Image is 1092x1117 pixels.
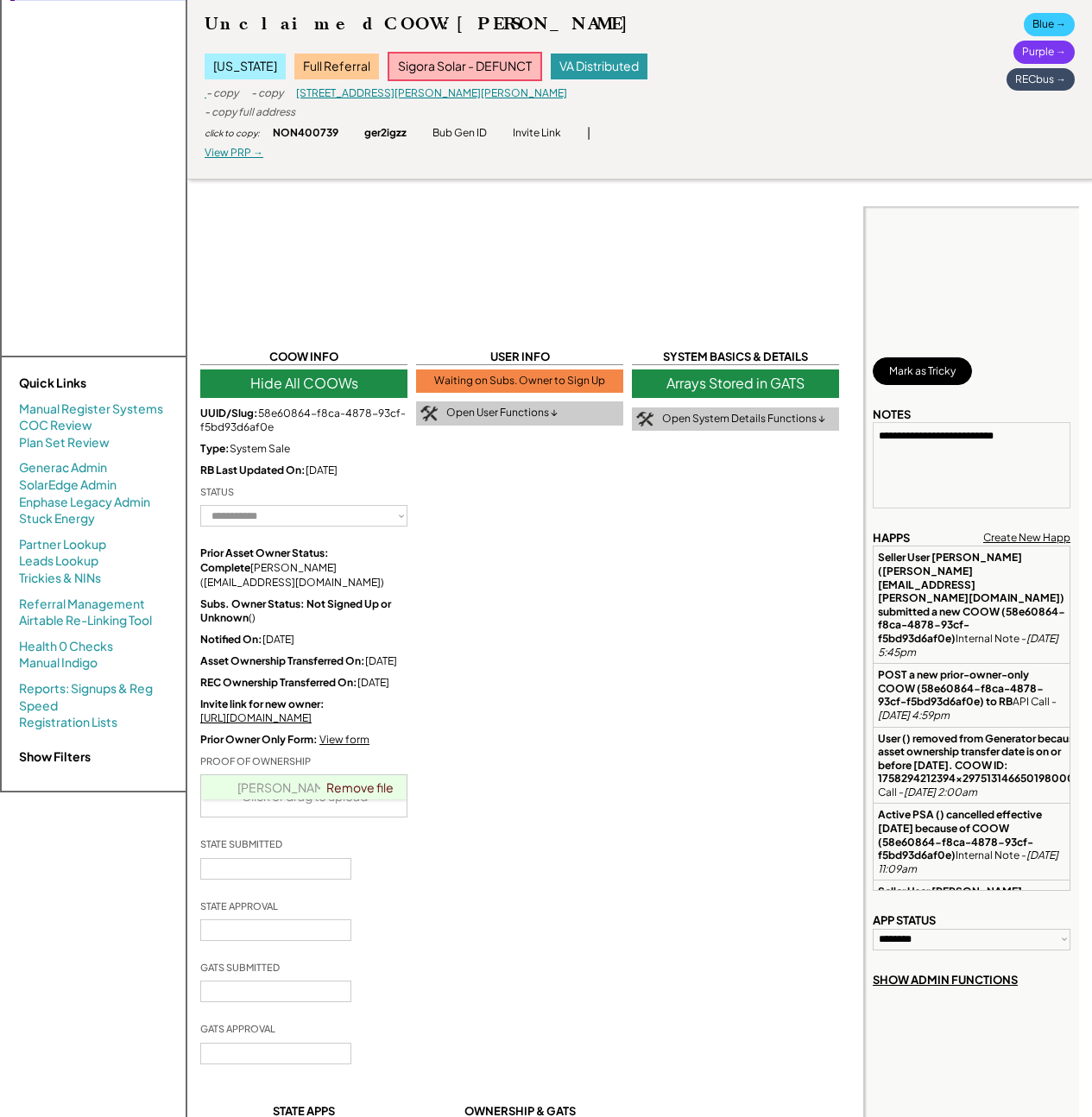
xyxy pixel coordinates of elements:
div: PROOF OF OWNERSHIP [200,754,311,767]
strong: Type: [200,442,230,455]
div: Purple → [1013,41,1075,64]
em: [DATE] 11:09am [878,849,1060,875]
div: Full Referral [294,54,379,79]
a: Manual Indigo [19,654,98,672]
div: Bub Gen ID [432,126,487,141]
div: View PRP → [205,146,263,161]
div: COOW INFO [200,349,407,365]
div: APP STATUS [873,912,936,928]
div: Internal Note - [878,808,1065,875]
div: STATUS [200,485,234,498]
a: Enphase Legacy Admin [19,494,150,511]
a: Generac Admin [19,459,107,476]
div: ger2igzz [364,126,407,141]
strong: Prior Asset Owner Status: Complete [200,546,331,574]
div: Open User Functions ↓ [446,406,558,420]
strong: Seller User [PERSON_NAME] ([EMAIL_ADDRESS][DOMAIN_NAME]) submitted a new COOW (58e60864-f8ca-4878... [878,885,1060,951]
strong: Notified On: [200,633,262,646]
div: Waiting on Subs. Owner to Sign Up [416,369,623,393]
div: - copy full address [205,105,295,120]
div: Arrays Stored in GATS [632,369,839,397]
div: Create New Happ [983,531,1070,546]
div: Sigora Solar - DEFUNCT [388,52,542,81]
a: Remove file [320,775,400,799]
div: [DATE] [200,464,407,478]
a: COC Review [19,417,92,434]
a: [PERSON_NAME] (1).pdf [237,779,373,795]
a: SolarEdge Admin [19,476,117,494]
img: tool-icon.png [420,406,438,421]
strong: Seller User [PERSON_NAME] ([PERSON_NAME][EMAIL_ADDRESS][PERSON_NAME][DOMAIN_NAME]) submitted a ne... [878,551,1066,645]
div: () [200,597,407,627]
a: Plan Set Review [19,434,110,451]
a: Partner Lookup [19,536,106,553]
div: Internal Note - [878,551,1065,659]
div: Quick Links [19,375,192,392]
strong: RB Last Updated On: [200,464,306,476]
div: GATS SUBMITTED [200,961,280,974]
strong: UUID/Slug: [200,407,258,420]
a: Referral Management [19,596,145,613]
u: [URL][DOMAIN_NAME] [200,711,312,724]
button: Mark as Tricky [873,357,972,385]
div: Blue → [1024,13,1075,36]
div: Invite Link [513,126,561,141]
strong: Prior Owner Only Form: [200,733,318,746]
div: 58e60864-f8ca-4878-93cf-f5bd93d6af0e [200,407,407,436]
strong: Invite link for new owner: [200,697,325,710]
a: Stuck Energy [19,510,95,527]
div: GATS APPROVAL [200,1022,275,1035]
strong: Subs. Owner Status: Not Signed Up or Unknown [200,597,393,625]
a: Registration Lists [19,714,117,731]
div: click to copy: [205,127,260,139]
a: Health 0 Checks [19,638,113,655]
div: [DATE] [200,633,407,647]
div: USER INFO [416,349,623,365]
a: [STREET_ADDRESS][PERSON_NAME][PERSON_NAME] [296,86,567,99]
a: View form [319,733,369,746]
div: System Sale [200,442,407,457]
a: Reports: Signups & Reg Speed [19,680,168,714]
div: Open System Details Functions ↓ [662,412,825,426]
div: RECbus → [1007,68,1075,92]
a: Manual Register Systems [19,401,163,418]
div: - copy [206,86,238,101]
div: NON400739 [273,126,338,141]
div: STATE SUBMITTED [200,837,282,850]
strong: POST a new prior-owner-only COOW (58e60864-f8ca-4878-93cf-f5bd93d6af0e) to RB [878,668,1044,708]
strong: User () removed from Generator because asset ownership transfer date is on or before [DATE]. COOW... [878,732,1082,786]
div: API Call - [878,668,1065,722]
strong: REC Ownership Transferred On: [200,676,357,689]
div: Hide All COOWs [200,369,407,397]
div: | [587,124,590,142]
em: [DATE] 4:59pm [878,709,950,722]
div: NOTES [873,407,911,422]
div: SHOW ADMIN FUNCTIONS [873,972,1018,988]
div: - copy [251,86,283,101]
div: [DATE] [200,676,407,691]
div: Internal Note - [878,885,1065,966]
em: [DATE] 5:45pm [878,632,1060,659]
div: Unclaimed COOW: [PERSON_NAME] [205,13,641,35]
div: [PERSON_NAME] ([EMAIL_ADDRESS][DOMAIN_NAME]) [200,546,407,590]
div: [US_STATE] [205,54,286,79]
a: Trickies & NINs [19,570,101,587]
strong: Active PSA () cancelled effective [DATE] because of COOW (58e60864-f8ca-4878-93cf-f5bd93d6af0e) [878,808,1044,861]
strong: Show Filters [19,748,91,764]
em: [DATE] 2:00am [904,786,977,798]
img: tool-icon.png [636,412,653,427]
strong: Asset Ownership Transferred On: [200,654,365,667]
a: Leads Lookup [19,552,98,570]
a: Airtable Re-Linking Tool [19,612,152,629]
div: STATE APPROVAL [200,899,278,912]
div: [DATE] [200,654,407,669]
div: VA Distributed [551,54,647,79]
div: HAPPS [873,530,910,546]
div: API Call - [878,732,1091,799]
div: SYSTEM BASICS & DETAILS [632,349,839,365]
